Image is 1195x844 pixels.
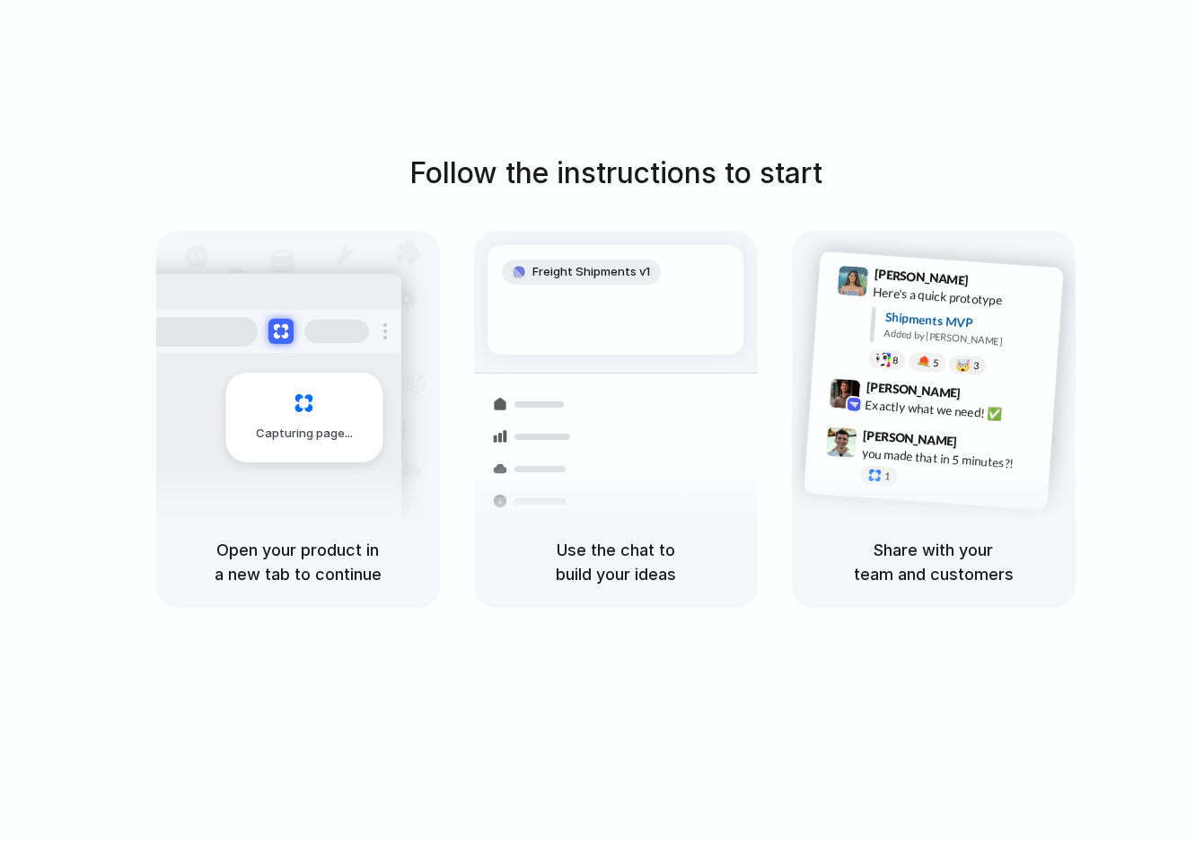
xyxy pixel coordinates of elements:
[813,538,1054,586] h5: Share with your team and customers
[884,308,1050,338] div: Shipments MVP
[865,395,1044,426] div: Exactly what we need! ✅
[972,361,979,371] span: 3
[861,444,1041,474] div: you made that in 5 minutes?!
[409,152,822,195] h1: Follow the instructions to start
[872,283,1051,313] div: Here's a quick prototype
[874,264,969,290] span: [PERSON_NAME]
[973,273,1010,295] span: 9:41 AM
[892,356,898,365] span: 8
[883,471,890,481] span: 1
[256,425,356,443] span: Capturing page
[932,358,938,368] span: 5
[496,538,736,586] h5: Use the chat to build your ideas
[955,358,971,372] div: 🤯
[883,326,1049,352] div: Added by [PERSON_NAME]
[865,377,961,403] span: [PERSON_NAME]
[178,538,418,586] h5: Open your product in a new tab to continue
[965,385,1002,407] span: 9:42 AM
[862,426,957,452] span: [PERSON_NAME]
[962,434,999,455] span: 9:47 AM
[532,263,650,281] span: Freight Shipments v1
